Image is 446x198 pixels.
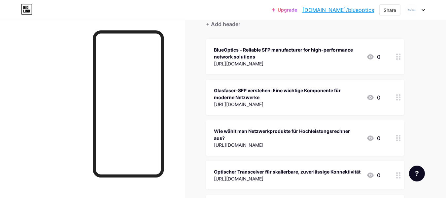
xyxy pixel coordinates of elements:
div: 0 [366,134,380,142]
a: Upgrade [272,7,297,13]
img: CBO Connecting technology [405,4,418,16]
div: Glasfaser-SFP verstehen: Eine wichtige Komponente für moderne Netzwerke [214,87,361,101]
div: [URL][DOMAIN_NAME] [214,175,360,182]
div: Optischer Transceiver für skalierbare, zuverlässige Konnektivität [214,168,360,175]
div: Share [384,7,396,14]
div: 0 [366,94,380,101]
div: [URL][DOMAIN_NAME] [214,101,361,108]
div: + Add header [206,20,240,28]
div: 0 [366,53,380,61]
div: [URL][DOMAIN_NAME] [214,60,361,67]
div: Wie wählt man Netzwerkprodukte für Hochleistungsrechner aus? [214,128,361,141]
div: [URL][DOMAIN_NAME] [214,141,361,148]
a: [DOMAIN_NAME]/blueoptics [302,6,374,14]
div: BlueOptics – Reliable SFP manufacturer for high-performance network solutions [214,46,361,60]
div: 0 [366,171,380,179]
